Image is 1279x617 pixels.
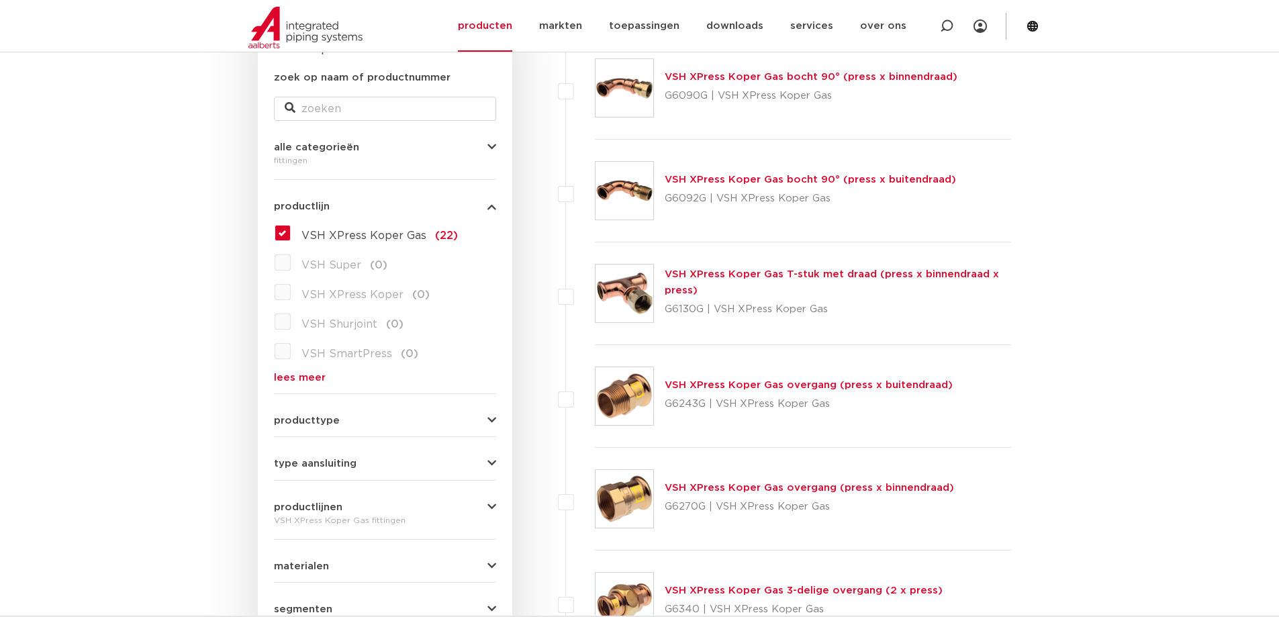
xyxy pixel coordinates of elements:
span: producttype [274,416,340,426]
button: producttype [274,416,496,426]
p: G6270G | VSH XPress Koper Gas [665,496,954,518]
span: VSH Super [301,260,361,271]
a: VSH XPress Koper Gas bocht 90° (press x buitendraad) [665,175,956,185]
img: Thumbnail for VSH XPress Koper Gas overgang (press x binnendraad) [596,470,653,528]
span: VSH XPress Koper [301,289,404,300]
input: zoeken [274,97,496,121]
span: (0) [386,319,404,330]
button: alle categorieën [274,142,496,152]
span: materialen [274,561,329,571]
img: Thumbnail for VSH XPress Koper Gas bocht 90° (press x binnendraad) [596,59,653,117]
button: type aansluiting [274,459,496,469]
span: segmenten [274,604,332,614]
div: fittingen [274,152,496,169]
span: alle categorieën [274,142,359,152]
a: VSH XPress Koper Gas 3-delige overgang (2 x press) [665,585,943,596]
span: type aansluiting [274,459,357,469]
span: VSH XPress Koper Gas [301,230,426,241]
button: productlijn [274,201,496,211]
p: G6090G | VSH XPress Koper Gas [665,85,957,107]
a: VSH XPress Koper Gas overgang (press x buitendraad) [665,380,953,390]
span: productlijn [274,201,330,211]
span: (0) [412,289,430,300]
span: productlijnen [274,502,342,512]
img: Thumbnail for VSH XPress Koper Gas T-stuk met draad (press x binnendraad x press) [596,265,653,322]
p: G6092G | VSH XPress Koper Gas [665,188,956,209]
img: Thumbnail for VSH XPress Koper Gas overgang (press x buitendraad) [596,367,653,425]
button: productlijnen [274,502,496,512]
a: lees meer [274,373,496,383]
button: materialen [274,561,496,571]
p: G6130G | VSH XPress Koper Gas [665,299,1012,320]
a: VSH XPress Koper Gas overgang (press x binnendraad) [665,483,954,493]
span: (22) [435,230,458,241]
button: segmenten [274,604,496,614]
img: Thumbnail for VSH XPress Koper Gas bocht 90° (press x buitendraad) [596,162,653,220]
a: VSH XPress Koper Gas T-stuk met draad (press x binnendraad x press) [665,269,999,295]
span: VSH SmartPress [301,348,392,359]
span: VSH Shurjoint [301,319,377,330]
p: G6243G | VSH XPress Koper Gas [665,393,953,415]
a: VSH XPress Koper Gas bocht 90° (press x binnendraad) [665,72,957,82]
span: (0) [401,348,418,359]
div: VSH XPress Koper Gas fittingen [274,512,496,528]
label: zoek op naam of productnummer [274,70,451,86]
span: (0) [370,260,387,271]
